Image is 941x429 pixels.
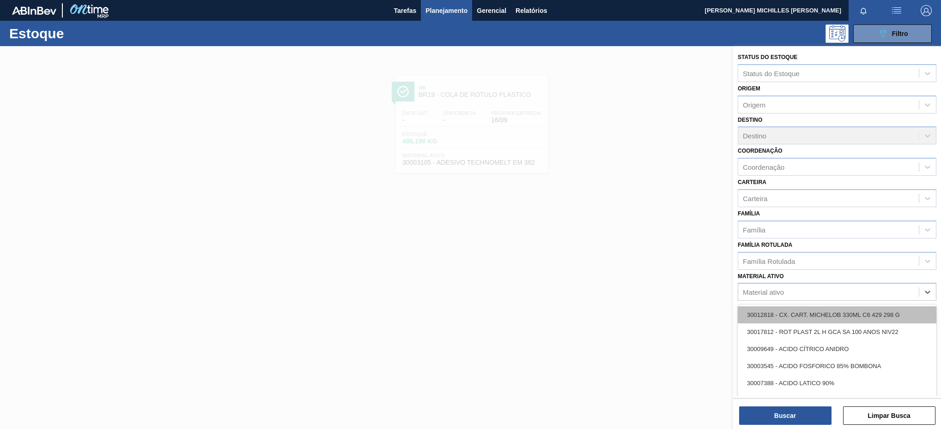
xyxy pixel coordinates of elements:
label: Material ativo [738,273,784,280]
div: Família Rotulada [743,257,795,265]
div: Família [743,226,765,233]
button: Filtro [853,24,932,43]
label: Coordenação [738,148,783,154]
div: 30007388 - ACIDO LATICO 90% [738,375,936,392]
span: Filtro [892,30,908,37]
div: 30012818 - CX. CART. MICHELOB 330ML C6 429 298 G [738,306,936,323]
div: Status do Estoque [743,69,800,77]
div: 30012871 - ACIDO;CITRICO;ANIDRO;;GRANULADO FERMENTA [738,392,936,409]
div: Coordenação [743,163,784,171]
span: Gerencial [477,5,506,16]
button: Notificações [849,4,878,17]
label: Destino [738,117,762,123]
label: Carteira [738,179,766,185]
label: Status do Estoque [738,54,797,60]
span: Planejamento [425,5,467,16]
img: TNhmsLtSVTkK8tSr43FrP2fwEKptu5GPRR3wAAAABJRU5ErkJggg== [12,6,56,15]
div: Carteira [743,194,767,202]
label: Família Rotulada [738,242,792,248]
div: Material ativo [743,288,784,296]
div: 30009649 - ACIDO CÍTRICO ANIDRO [738,340,936,357]
img: userActions [891,5,902,16]
div: Pogramando: nenhum usuário selecionado [826,24,849,43]
span: Tarefas [394,5,416,16]
h1: Estoque [9,28,149,39]
label: Família [738,210,760,217]
div: 30017812 - ROT PLAST 2L H GCA SA 100 ANOS NIV22 [738,323,936,340]
div: 30003545 - ACIDO FOSFORICO 85% BOMBONA [738,357,936,375]
span: Relatórios [516,5,547,16]
div: Origem [743,101,765,108]
img: Logout [921,5,932,16]
label: Origem [738,85,760,92]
